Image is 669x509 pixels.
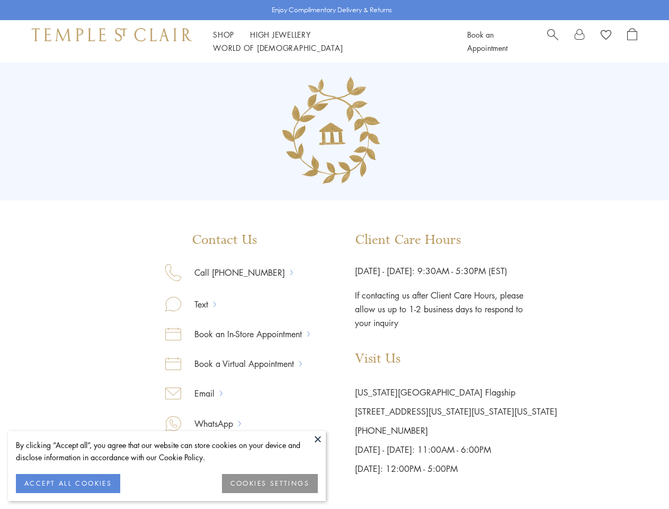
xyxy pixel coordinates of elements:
p: Visit Us [355,351,557,367]
a: Search [547,28,558,55]
p: [DATE] - [DATE]: 11:00AM - 6:00PM [355,440,557,459]
a: High JewelleryHigh Jewellery [250,29,311,40]
p: If contacting us after Client Care Hours, please allow us up to 1-2 business days to respond to y... [355,278,524,330]
img: Temple St. Clair [32,28,192,41]
a: Book an In-Store Appointment [181,327,307,341]
p: Contact Us [165,232,310,248]
button: COOKIES SETTINGS [222,474,318,493]
a: Book a Virtual Appointment [181,357,299,371]
p: Enjoy Complimentary Delivery & Returns [272,5,392,15]
a: WhatsApp [181,417,238,431]
nav: Main navigation [213,28,443,55]
a: Text [181,297,213,311]
a: Email [181,387,220,400]
a: Book an Appointment [467,29,507,53]
a: [STREET_ADDRESS][US_STATE][US_STATE][US_STATE] [355,406,557,417]
a: Call [PHONE_NUMBER] [181,266,290,279]
p: [DATE] - [DATE]: 9:30AM - 5:30PM (EST) [355,264,557,278]
p: Client Care Hours [355,232,557,248]
a: ShopShop [213,29,234,40]
p: [US_STATE][GEOGRAPHIC_DATA] Flagship [355,383,557,402]
a: Open Shopping Bag [627,28,637,55]
iframe: Gorgias live chat messenger [616,459,658,498]
a: View Wishlist [601,28,611,44]
button: ACCEPT ALL COOKIES [16,474,120,493]
div: By clicking “Accept all”, you agree that our website can store cookies on your device and disclos... [16,439,318,463]
a: World of [DEMOGRAPHIC_DATA]World of [DEMOGRAPHIC_DATA] [213,42,343,53]
img: Group_135.png [270,67,399,197]
p: [DATE]: 12:00PM - 5:00PM [355,459,557,478]
a: [PHONE_NUMBER] [355,425,428,436]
